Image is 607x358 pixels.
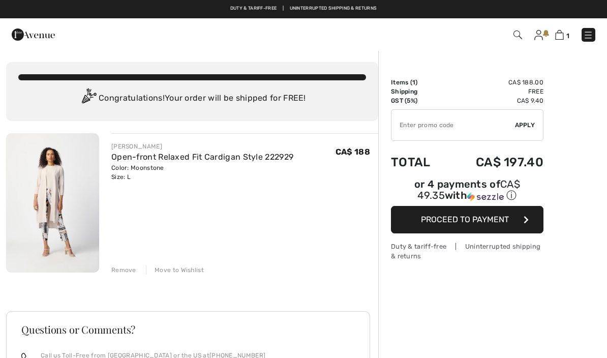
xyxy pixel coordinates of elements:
a: Open-front Relaxed Fit Cardigan Style 222929 [111,152,293,162]
span: 1 [566,32,569,40]
a: 1 [555,28,569,41]
span: CA$ 188 [336,147,370,157]
img: Sezzle [467,192,504,201]
div: [PERSON_NAME] [111,142,293,151]
td: CA$ 188.00 [447,78,543,87]
img: Open-front Relaxed Fit Cardigan Style 222929 [6,133,99,273]
img: Search [513,31,522,39]
img: 1ère Avenue [12,24,55,45]
div: Color: Moonstone Size: L [111,163,293,182]
img: My Info [534,30,543,40]
td: Total [391,145,447,180]
div: Move to Wishlist [146,265,204,275]
a: 1ère Avenue [12,29,55,39]
div: or 4 payments ofCA$ 49.35withSezzle Click to learn more about Sezzle [391,180,543,206]
div: Remove [111,265,136,275]
img: Shopping Bag [555,30,564,40]
button: Proceed to Payment [391,206,543,233]
input: Promo code [391,110,515,140]
td: CA$ 9.40 [447,96,543,105]
td: Free [447,87,543,96]
span: Apply [515,121,535,130]
td: Items ( ) [391,78,447,87]
span: CA$ 49.35 [417,178,520,201]
td: GST (5%) [391,96,447,105]
h3: Questions or Comments? [21,324,355,335]
div: Congratulations! Your order will be shipped for FREE! [18,88,366,109]
td: CA$ 197.40 [447,145,543,180]
img: Congratulation2.svg [78,88,99,109]
span: 1 [412,79,415,86]
div: Duty & tariff-free | Uninterrupted shipping & returns [391,242,543,261]
div: or 4 payments of with [391,180,543,202]
td: Shipping [391,87,447,96]
span: Proceed to Payment [421,215,509,224]
img: Menu [583,30,593,40]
